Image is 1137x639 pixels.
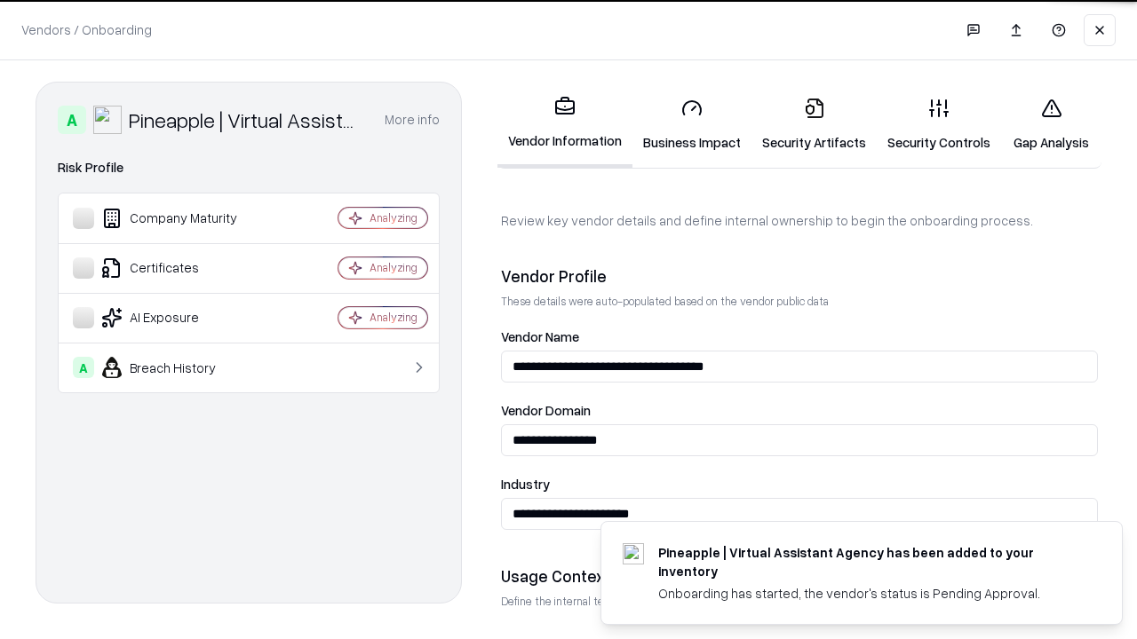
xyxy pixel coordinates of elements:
[21,20,152,39] p: Vendors / Onboarding
[501,330,1098,343] label: Vendor Name
[370,310,417,325] div: Analyzing
[73,357,94,378] div: A
[1001,83,1101,166] a: Gap Analysis
[501,404,1098,417] label: Vendor Domain
[501,594,1098,609] p: Define the internal team and reason for using this vendor. This helps assess business relevance a...
[370,260,417,275] div: Analyzing
[73,257,285,279] div: Certificates
[501,294,1098,309] p: These details were auto-populated based on the vendor public data
[385,104,440,136] button: More info
[73,307,285,328] div: AI Exposure
[58,106,86,134] div: A
[370,210,417,225] div: Analyzing
[877,83,1001,166] a: Security Controls
[501,211,1098,230] p: Review key vendor details and define internal ownership to begin the onboarding process.
[632,83,751,166] a: Business Impact
[658,543,1079,580] div: Pineapple | Virtual Assistant Agency has been added to your inventory
[623,543,644,564] img: trypineapple.com
[658,584,1079,603] div: Onboarding has started, the vendor's status is Pending Approval.
[93,106,122,134] img: Pineapple | Virtual Assistant Agency
[501,477,1098,491] label: Industry
[73,357,285,378] div: Breach History
[497,82,632,168] a: Vendor Information
[129,106,363,134] div: Pineapple | Virtual Assistant Agency
[501,565,1098,587] div: Usage Context
[501,265,1098,287] div: Vendor Profile
[73,208,285,229] div: Company Maturity
[58,157,440,178] div: Risk Profile
[751,83,877,166] a: Security Artifacts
